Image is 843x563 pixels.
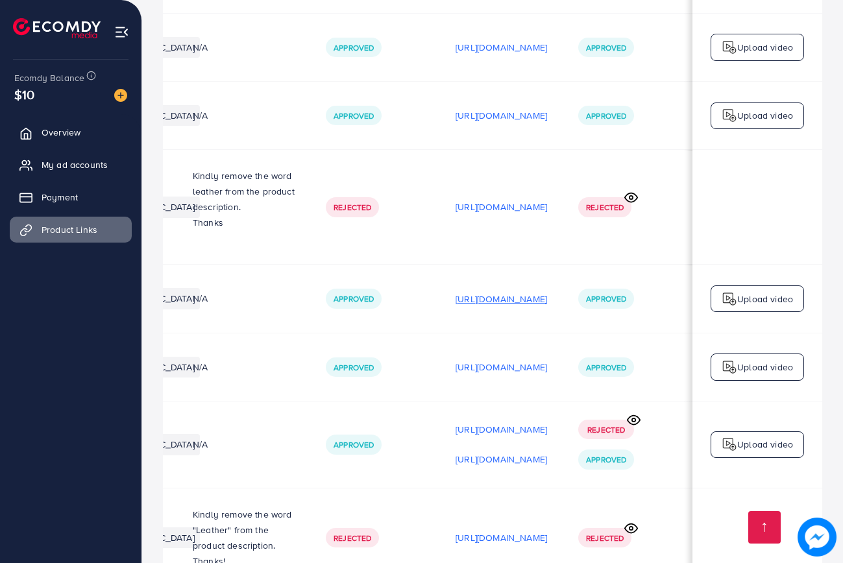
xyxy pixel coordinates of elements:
[42,191,78,204] span: Payment
[334,533,371,544] span: Rejected
[456,451,547,467] p: [URL][DOMAIN_NAME]
[456,108,547,123] p: [URL][DOMAIN_NAME]
[722,359,737,375] img: logo
[737,359,793,375] p: Upload video
[586,362,626,373] span: Approved
[114,25,129,40] img: menu
[334,110,374,121] span: Approved
[42,126,80,139] span: Overview
[456,40,547,55] p: [URL][DOMAIN_NAME]
[586,533,624,544] span: Rejected
[10,119,132,145] a: Overview
[42,223,97,236] span: Product Links
[456,530,547,545] p: [URL][DOMAIN_NAME]
[456,199,547,215] p: [URL][DOMAIN_NAME]
[13,18,101,38] img: logo
[722,108,737,123] img: logo
[42,158,108,171] span: My ad accounts
[456,291,547,307] p: [URL][DOMAIN_NAME]
[456,359,547,375] p: [URL][DOMAIN_NAME]
[737,108,793,123] p: Upload video
[114,89,127,102] img: image
[10,152,132,178] a: My ad accounts
[586,293,626,304] span: Approved
[798,518,837,557] img: image
[722,291,737,307] img: logo
[193,109,208,122] span: N/A
[334,362,374,373] span: Approved
[334,293,374,304] span: Approved
[193,168,295,215] p: Kindly remove the word leather from the product description.
[14,71,84,84] span: Ecomdy Balance
[193,41,208,54] span: N/A
[10,184,132,210] a: Payment
[737,291,793,307] p: Upload video
[586,42,626,53] span: Approved
[737,40,793,55] p: Upload video
[586,202,624,213] span: Rejected
[586,454,626,465] span: Approved
[456,422,547,437] p: [URL][DOMAIN_NAME]
[722,437,737,452] img: logo
[334,42,374,53] span: Approved
[193,361,208,374] span: N/A
[193,215,295,230] p: Thanks
[193,292,208,305] span: N/A
[193,438,208,451] span: N/A
[587,424,625,435] span: Rejected
[14,85,34,104] span: $10
[193,507,295,553] p: Kindly remove the word "Leather" from the product description.
[10,217,132,243] a: Product Links
[334,202,371,213] span: Rejected
[334,439,374,450] span: Approved
[722,40,737,55] img: logo
[586,110,626,121] span: Approved
[737,437,793,452] p: Upload video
